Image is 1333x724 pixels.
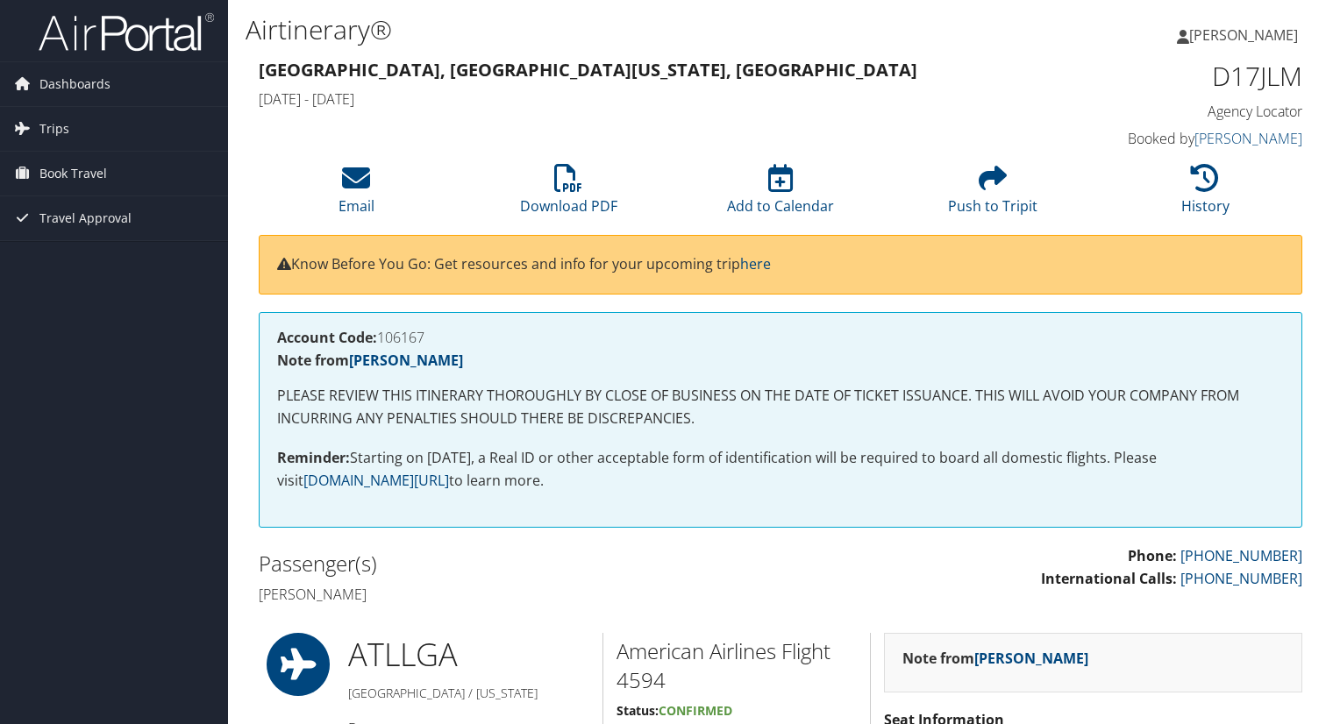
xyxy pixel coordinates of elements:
[277,253,1284,276] p: Know Before You Go: Get resources and info for your upcoming trip
[1180,546,1302,565] a: [PHONE_NUMBER]
[902,649,1088,668] strong: Note from
[303,471,449,490] a: [DOMAIN_NAME][URL]
[277,385,1284,429] p: PLEASE REVIEW THIS ITINERARY THOROUGHLY BY CLOSE OF BUSINESS ON THE DATE OF TICKET ISSUANCE. THIS...
[1180,569,1302,588] a: [PHONE_NUMBER]
[277,447,1284,492] p: Starting on [DATE], a Real ID or other acceptable form of identification will be required to boar...
[348,633,589,677] h1: ATL LGA
[1177,9,1315,61] a: [PERSON_NAME]
[727,174,834,216] a: Add to Calendar
[948,174,1037,216] a: Push to Tripit
[348,685,589,702] h5: [GEOGRAPHIC_DATA] / [US_STATE]
[1061,129,1302,148] h4: Booked by
[277,448,350,467] strong: Reminder:
[1194,129,1302,148] a: [PERSON_NAME]
[259,58,917,82] strong: [GEOGRAPHIC_DATA], [GEOGRAPHIC_DATA] [US_STATE], [GEOGRAPHIC_DATA]
[1189,25,1298,45] span: [PERSON_NAME]
[740,254,771,273] a: here
[277,330,1284,344] h4: 106167
[39,196,132,240] span: Travel Approval
[1041,569,1177,588] strong: International Calls:
[1061,58,1302,95] h1: D17JLM
[974,649,1088,668] a: [PERSON_NAME]
[39,152,107,195] span: Book Travel
[277,351,463,370] strong: Note from
[246,11,959,48] h1: Airtinerary®
[349,351,463,370] a: [PERSON_NAME]
[259,549,767,578] h2: Passenger(s)
[1128,546,1177,565] strong: Phone:
[520,174,617,216] a: Download PDF
[339,174,374,216] a: Email
[617,702,659,719] strong: Status:
[1061,102,1302,121] h4: Agency Locator
[659,702,732,719] span: Confirmed
[259,585,767,604] h4: [PERSON_NAME]
[39,11,214,53] img: airportal-logo.png
[277,328,377,347] strong: Account Code:
[39,62,110,106] span: Dashboards
[1181,174,1230,216] a: History
[259,89,1035,109] h4: [DATE] - [DATE]
[39,107,69,151] span: Trips
[617,636,857,695] h2: American Airlines Flight 4594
